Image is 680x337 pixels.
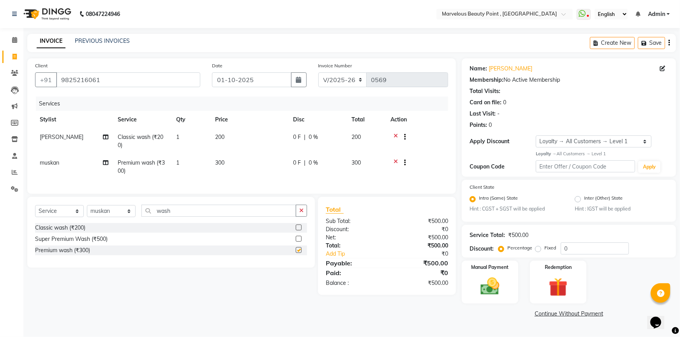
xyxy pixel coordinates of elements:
[113,111,171,128] th: Service
[470,231,505,239] div: Service Total:
[508,231,528,239] div: ₹500.00
[75,37,130,44] a: PREVIOUS INVOICES
[320,217,387,225] div: Sub Total:
[544,244,556,251] label: Fixed
[215,159,224,166] span: 300
[489,121,492,129] div: 0
[463,310,675,318] a: Continue Without Payment
[503,98,506,107] div: 0
[470,163,536,171] div: Coupon Code
[215,133,224,140] span: 200
[470,184,495,191] label: Client State
[320,279,387,287] div: Balance :
[470,76,503,84] div: Membership:
[304,133,306,141] span: |
[351,133,361,140] span: 200
[470,110,496,118] div: Last Visit:
[35,62,48,69] label: Client
[212,62,223,69] label: Date
[37,34,65,48] a: INVOICE
[387,242,454,250] div: ₹500.00
[470,87,500,95] div: Total Visits:
[35,235,108,243] div: Super Premium Wash (₹500)
[304,159,306,167] span: |
[320,268,387,277] div: Paid:
[497,110,500,118] div: -
[507,244,532,251] label: Percentage
[471,264,509,271] label: Manual Payment
[40,133,83,140] span: [PERSON_NAME]
[351,159,361,166] span: 300
[536,151,668,157] div: All Customers → Level 1
[387,233,454,242] div: ₹500.00
[347,111,386,128] th: Total
[176,159,179,166] span: 1
[489,65,532,73] a: [PERSON_NAME]
[35,246,90,255] div: Premium wash (₹300)
[35,224,85,232] div: Classic wash (₹200)
[210,111,288,128] th: Price
[648,10,665,18] span: Admin
[293,159,301,167] span: 0 F
[86,3,120,25] b: 08047224946
[118,159,165,174] span: Premium wash (₹300)
[320,225,387,233] div: Discount:
[386,111,448,128] th: Action
[475,276,505,297] img: _cash.svg
[288,111,347,128] th: Disc
[293,133,301,141] span: 0 F
[309,133,318,141] span: 0 %
[326,205,344,214] span: Total
[320,250,398,258] a: Add Tip
[470,205,563,212] small: Hint : CGST + SGST will be applied
[36,97,454,111] div: Services
[647,306,672,329] iframe: chat widget
[56,72,200,87] input: Search by Name/Mobile/Email/Code
[20,3,73,25] img: logo
[590,37,635,49] button: Create New
[575,205,668,212] small: Hint : IGST will be applied
[387,217,454,225] div: ₹500.00
[536,160,635,172] input: Enter Offer / Coupon Code
[470,65,487,73] div: Name:
[584,195,623,204] label: Inter (Other) State
[320,242,387,250] div: Total:
[387,258,454,268] div: ₹500.00
[545,264,572,271] label: Redemption
[638,37,665,49] button: Save
[318,62,352,69] label: Invoice Number
[387,279,454,287] div: ₹500.00
[536,151,556,156] strong: Loyalty →
[40,159,59,166] span: muskan
[470,245,494,253] div: Discount:
[470,98,502,107] div: Card on file:
[176,133,179,140] span: 1
[398,250,454,258] div: ₹0
[638,161,661,173] button: Apply
[141,205,296,217] input: Search or Scan
[470,137,536,146] div: Apply Discount
[479,195,518,204] label: Intra (Same) State
[118,133,163,149] span: Classic wash (₹200)
[35,111,113,128] th: Stylist
[387,225,454,233] div: ₹0
[320,258,387,268] div: Payable:
[470,121,487,129] div: Points:
[309,159,318,167] span: 0 %
[387,268,454,277] div: ₹0
[35,72,57,87] button: +91
[171,111,210,128] th: Qty
[543,276,574,299] img: _gift.svg
[470,76,668,84] div: No Active Membership
[320,233,387,242] div: Net:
